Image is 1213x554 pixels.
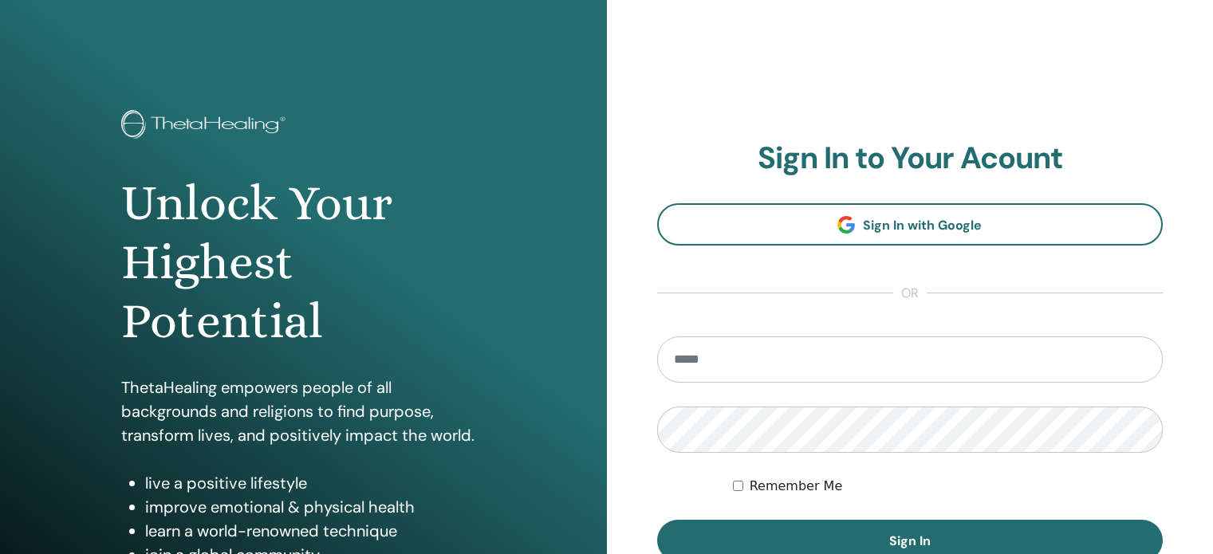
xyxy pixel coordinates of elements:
[145,471,486,495] li: live a positive lifestyle
[145,519,486,543] li: learn a world-renowned technique
[121,174,486,352] h1: Unlock Your Highest Potential
[863,217,982,234] span: Sign In with Google
[121,375,486,447] p: ThetaHealing empowers people of all backgrounds and religions to find purpose, transform lives, a...
[657,203,1164,246] a: Sign In with Google
[893,284,927,303] span: or
[889,532,931,549] span: Sign In
[657,140,1164,177] h2: Sign In to Your Acount
[750,477,843,496] label: Remember Me
[733,477,1163,496] div: Keep me authenticated indefinitely or until I manually logout
[145,495,486,519] li: improve emotional & physical health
